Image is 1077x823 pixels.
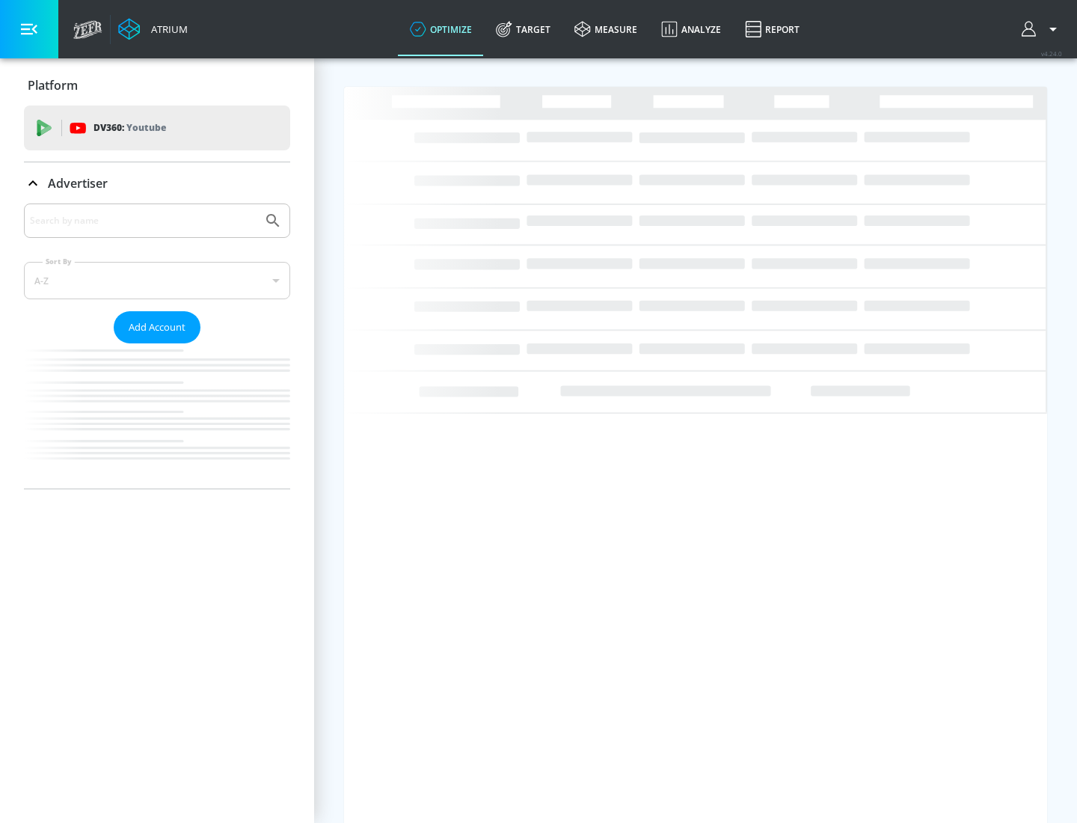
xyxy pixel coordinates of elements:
div: A-Z [24,262,290,299]
a: Atrium [118,18,188,40]
a: Report [733,2,811,56]
span: Add Account [129,319,185,336]
span: v 4.24.0 [1041,49,1062,58]
p: DV360: [93,120,166,136]
button: Add Account [114,311,200,343]
p: Platform [28,77,78,94]
p: Youtube [126,120,166,135]
nav: list of Advertiser [24,343,290,489]
input: Search by name [30,211,257,230]
label: Sort By [43,257,75,266]
p: Advertiser [48,175,108,192]
a: Analyze [649,2,733,56]
div: Advertiser [24,204,290,489]
div: DV360: Youtube [24,105,290,150]
div: Advertiser [24,162,290,204]
div: Atrium [145,22,188,36]
div: Platform [24,64,290,106]
a: measure [562,2,649,56]
a: Target [484,2,562,56]
a: optimize [398,2,484,56]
